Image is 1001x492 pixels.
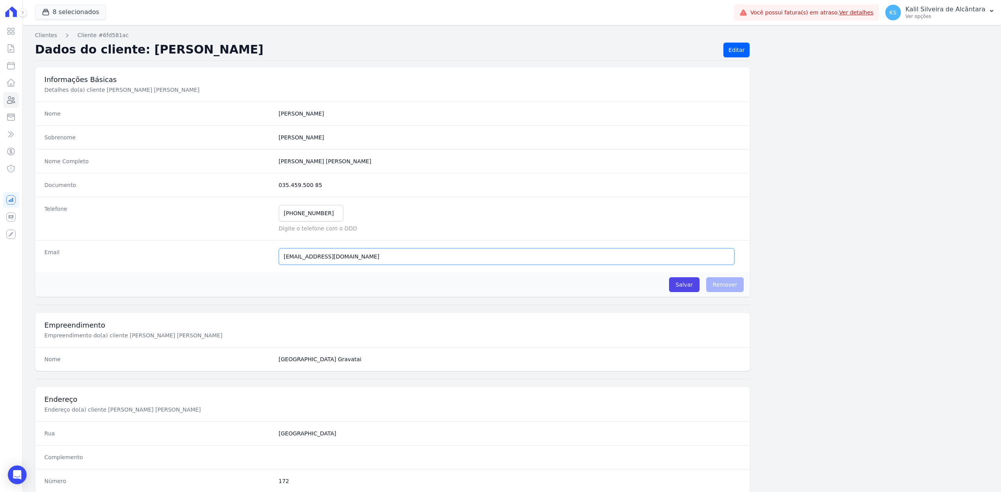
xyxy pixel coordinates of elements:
dt: Número [45,477,273,485]
dt: Nome Completo [45,157,273,165]
button: KS Kalil Silveira de Alcântara Ver opções [879,2,1001,23]
p: Digite o telefone com o DDD [279,225,741,232]
dd: 172 [279,477,741,485]
a: Ver detalhes [839,9,874,16]
h2: Dados do cliente: [PERSON_NAME] [35,43,717,57]
h3: Informações Básicas [45,75,741,84]
p: Endereço do(a) cliente [PERSON_NAME] [PERSON_NAME] [45,406,307,414]
dt: Telefone [45,205,273,232]
dt: Nome [45,355,273,363]
dt: Rua [45,430,273,437]
dt: Sobrenome [45,134,273,141]
dd: [GEOGRAPHIC_DATA] [279,430,741,437]
h3: Empreendimento [45,321,741,330]
dt: Complemento [45,453,273,461]
span: KS [890,10,897,15]
dd: [PERSON_NAME] [PERSON_NAME] [279,157,741,165]
a: Clientes [35,31,57,39]
p: Ver opções [906,13,985,20]
dd: 035.459.500 85 [279,181,741,189]
span: Remover [706,277,744,292]
nav: Breadcrumb [35,31,988,39]
dd: [PERSON_NAME] [279,134,741,141]
a: Editar [723,43,750,57]
dd: [GEOGRAPHIC_DATA] Gravatai [279,355,741,363]
dt: Documento [45,181,273,189]
span: Você possui fatura(s) em atraso. [750,9,874,17]
dd: [PERSON_NAME] [279,110,741,118]
p: Kalil Silveira de Alcântara [906,5,985,13]
p: Detalhes do(a) cliente [PERSON_NAME] [PERSON_NAME] [45,86,307,94]
dt: Nome [45,110,273,118]
p: Empreendimento do(a) cliente [PERSON_NAME] [PERSON_NAME] [45,332,307,339]
div: Open Intercom Messenger [8,465,27,484]
a: Cliente #6fd581ac [77,31,129,39]
button: 8 selecionados [35,5,106,20]
input: Salvar [669,277,700,292]
h3: Endereço [45,395,741,404]
dt: Email [45,248,273,265]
